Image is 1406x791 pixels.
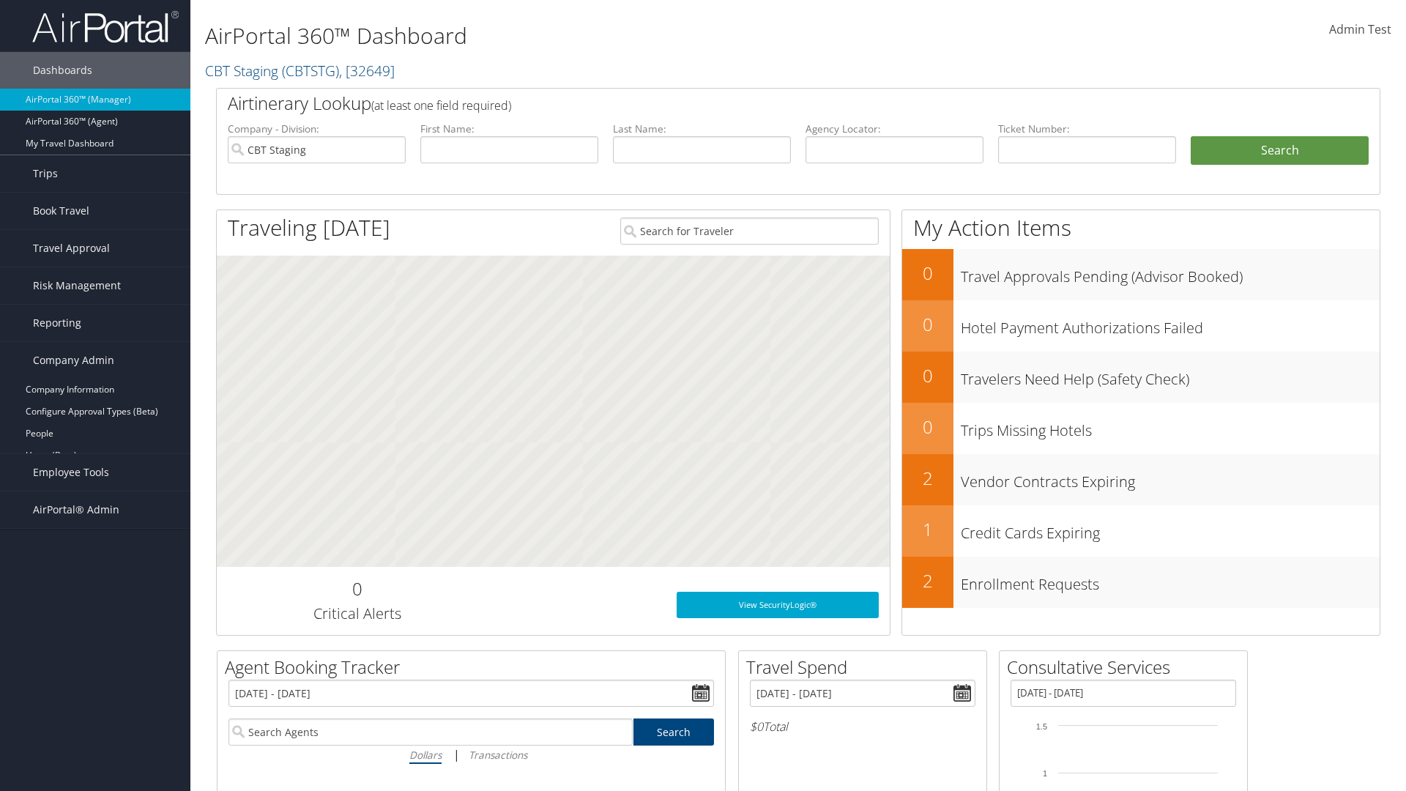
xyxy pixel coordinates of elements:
h2: 0 [228,576,486,601]
h1: My Action Items [902,212,1380,243]
i: Transactions [469,748,527,762]
h3: Trips Missing Hotels [961,413,1380,441]
a: View SecurityLogic® [677,592,879,618]
input: Search for Traveler [620,218,879,245]
input: Search Agents [228,718,633,746]
h1: Traveling [DATE] [228,212,390,243]
a: 1Credit Cards Expiring [902,505,1380,557]
span: Risk Management [33,267,121,304]
label: Last Name: [613,122,791,136]
a: 0Travelers Need Help (Safety Check) [902,352,1380,403]
span: Travel Approval [33,230,110,267]
a: 2Enrollment Requests [902,557,1380,608]
h3: Credit Cards Expiring [961,516,1380,543]
a: 0Travel Approvals Pending (Advisor Booked) [902,249,1380,300]
h3: Hotel Payment Authorizations Failed [961,311,1380,338]
span: Dashboards [33,52,92,89]
h1: AirPortal 360™ Dashboard [205,21,996,51]
h2: 0 [902,415,953,439]
a: CBT Staging [205,61,395,81]
h3: Vendor Contracts Expiring [961,464,1380,492]
span: (at least one field required) [371,97,511,114]
h2: Airtinerary Lookup [228,91,1272,116]
label: Agency Locator: [806,122,983,136]
tspan: 1 [1043,769,1047,778]
a: 2Vendor Contracts Expiring [902,454,1380,505]
span: Admin Test [1329,21,1391,37]
span: Trips [33,155,58,192]
label: First Name: [420,122,598,136]
span: $0 [750,718,763,735]
h2: 1 [902,517,953,542]
label: Ticket Number: [998,122,1176,136]
span: AirPortal® Admin [33,491,119,528]
tspan: 1.5 [1036,722,1047,731]
span: Reporting [33,305,81,341]
h3: Enrollment Requests [961,567,1380,595]
h2: Consultative Services [1007,655,1247,680]
i: Dollars [409,748,442,762]
h3: Travelers Need Help (Safety Check) [961,362,1380,390]
h2: 0 [902,363,953,388]
a: Search [633,718,715,746]
h2: 2 [902,466,953,491]
h2: Travel Spend [746,655,986,680]
span: ( CBTSTG ) [282,61,339,81]
div: | [228,746,714,764]
span: Company Admin [33,342,114,379]
h2: 0 [902,261,953,286]
h2: Agent Booking Tracker [225,655,725,680]
span: , [ 32649 ] [339,61,395,81]
img: airportal-logo.png [32,10,179,44]
h6: Total [750,718,975,735]
a: 0Hotel Payment Authorizations Failed [902,300,1380,352]
h2: 0 [902,312,953,337]
button: Search [1191,136,1369,166]
a: 0Trips Missing Hotels [902,403,1380,454]
span: Employee Tools [33,454,109,491]
h2: 2 [902,568,953,593]
h3: Travel Approvals Pending (Advisor Booked) [961,259,1380,287]
a: Admin Test [1329,7,1391,53]
label: Company - Division: [228,122,406,136]
h3: Critical Alerts [228,604,486,624]
span: Book Travel [33,193,89,229]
